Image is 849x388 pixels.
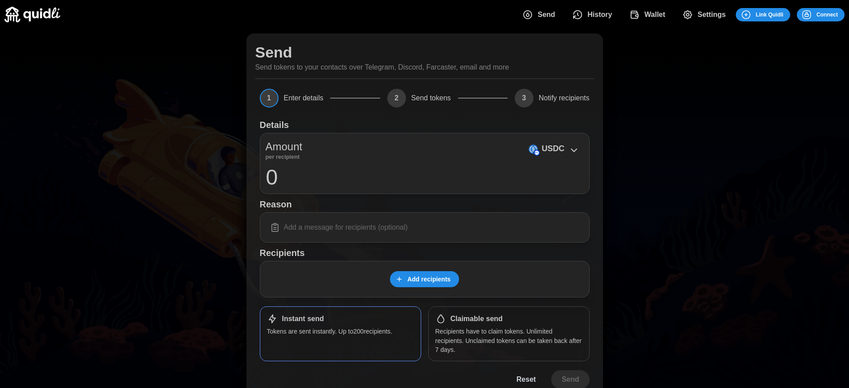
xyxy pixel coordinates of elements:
button: 3Notify recipients [515,89,590,107]
button: Wallet [622,5,675,24]
span: Send tokens [411,95,451,102]
p: USDC [541,142,564,155]
span: Enter details [284,95,324,102]
img: Quidli [4,7,60,22]
button: Link Quidli [736,8,790,21]
button: 1Enter details [260,89,324,107]
input: Add a message for recipients (optional) [266,218,584,237]
input: 0 [266,166,584,188]
span: 1 [260,89,279,107]
span: Wallet [644,6,665,24]
span: 3 [515,89,533,107]
button: 2Send tokens [387,89,451,107]
p: per recipient [266,155,303,159]
img: USDC (on Base) [529,144,538,154]
button: Send [516,5,566,24]
button: Add recipients [390,271,459,287]
span: 2 [387,89,406,107]
button: History [566,5,623,24]
p: Recipients have to claim tokens. Unlimited recipients. Unclaimed tokens can be taken back after 7... [435,327,582,354]
h1: Details [260,119,289,131]
span: Connect [816,8,838,21]
span: History [587,6,612,24]
p: Send tokens to your contacts over Telegram, Discord, Farcaster, email and more [255,62,509,73]
h1: Reason [260,198,590,210]
h1: Claimable send [451,314,503,324]
h1: Instant send [282,314,324,324]
button: Connect [797,8,845,21]
span: Settings [697,6,726,24]
h1: Send [255,42,292,62]
span: Link Quidli [756,8,783,21]
h1: Recipients [260,247,590,259]
button: Settings [676,5,736,24]
p: Amount [266,139,303,155]
span: Add recipients [407,272,451,287]
span: Notify recipients [539,95,590,102]
p: Tokens are sent instantly. Up to 200 recipients. [267,327,414,336]
span: Send [537,6,555,24]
